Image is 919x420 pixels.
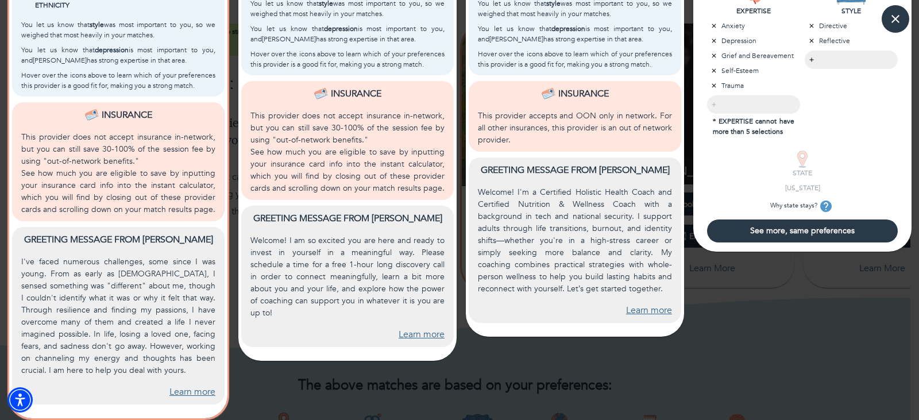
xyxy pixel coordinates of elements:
p: Welcome! I am so excited you are here and ready to invest in yourself in a meaningful way. Please... [250,234,445,319]
p: Directive [805,21,898,31]
a: Learn more [169,386,215,399]
p: EXPERTISE [707,6,800,16]
p: Greeting message from [PERSON_NAME] [250,211,445,225]
p: Insurance [102,108,152,122]
p: Greeting message from [PERSON_NAME] [21,233,215,246]
p: Depression [707,36,800,46]
button: tooltip [817,198,835,215]
p: Greeting message from [PERSON_NAME] [478,163,672,177]
b: depression [324,24,358,33]
a: Learn more [399,328,445,341]
p: This provider does not accept insurance in-network, but you can still save 30-100% of the session... [250,110,445,146]
p: Trauma [707,80,800,91]
p: This provider does not accept insurance in-network, but you can still save 30-100% of the session... [21,131,215,167]
p: I've faced numerous challenges, some since I was young. From as early as [DEMOGRAPHIC_DATA], I se... [21,256,215,376]
p: Insurance [558,87,609,101]
p: Self-Esteem [707,65,800,76]
p: STYLE [805,6,898,16]
button: See more, same preferences [707,219,898,242]
p: This provider accepts and OON only in network. For all other insurances, this provider is an out ... [478,110,672,146]
p: Anxiety [707,21,800,31]
p: STATE [756,168,849,178]
b: depression [95,45,129,55]
b: depression [551,24,585,33]
p: You let us know that is most important to you, and [PERSON_NAME] has strong expertise in that area. [250,24,445,44]
p: [US_STATE] [756,183,849,193]
p: See how much you are eligible to save by inputting your insurance card info into the instant calc... [21,167,215,215]
p: Reflective [805,36,898,46]
p: * EXPERTISE cannot have more than 5 selections [707,114,800,137]
p: You let us know that was most important to you, so we weighed that most heavily in your matches. [21,20,215,40]
p: Hover over the icons above to learn which of your preferences this provider is a good fit for, ma... [478,49,672,70]
div: Accessibility Menu [7,387,33,413]
p: Why state stays? [756,198,849,215]
p: You let us know that is most important to you, and [PERSON_NAME] has strong expertise in that area. [478,24,672,44]
span: See more, same preferences [712,225,893,236]
p: Hover over the icons above to learn which of your preferences this provider is a good fit for, ma... [250,49,445,70]
p: You let us know that is most important to you, and [PERSON_NAME] has strong expertise in that area. [21,45,215,65]
p: Welcome! I'm a Certified Holistic Health Coach and Certified Nutrition & Wellness Coach with a ba... [478,186,672,295]
p: Grief and Bereavement [707,51,800,61]
a: Learn more [626,304,672,317]
p: Hover over the icons above to learn which of your preferences this provider is a good fit for, ma... [21,70,215,91]
p: Insurance [331,87,381,101]
img: STATE [794,151,811,168]
p: See how much you are eligible to save by inputting your insurance card info into the instant calc... [250,146,445,194]
b: style [90,20,104,29]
